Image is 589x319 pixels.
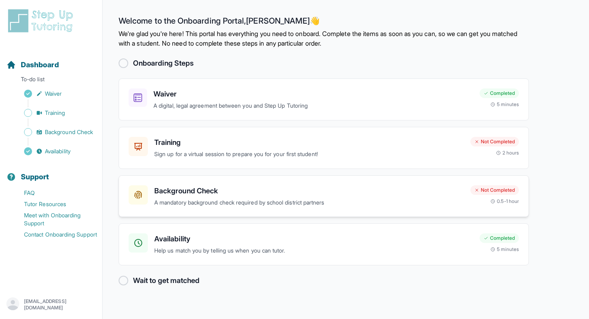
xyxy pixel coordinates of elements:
[490,246,519,253] div: 5 minutes
[119,223,529,265] a: AvailabilityHelp us match you by telling us when you can tutor.Completed5 minutes
[119,127,529,169] a: TrainingSign up for a virtual session to prepare you for your first student!Not Completed2 hours
[154,246,473,255] p: Help us match you by telling us when you can tutor.
[119,78,529,120] a: WaiverA digital, legal agreement between you and Step Up TutoringCompleted5 minutes
[119,16,529,29] h2: Welcome to the Onboarding Portal, [PERSON_NAME] 👋
[3,46,99,74] button: Dashboard
[490,198,519,205] div: 0.5-1 hour
[6,107,102,118] a: Training
[24,298,96,311] p: [EMAIL_ADDRESS][DOMAIN_NAME]
[154,150,464,159] p: Sign up for a virtual session to prepare you for your first student!
[490,101,519,108] div: 5 minutes
[6,210,102,229] a: Meet with Onboarding Support
[45,147,71,155] span: Availability
[6,187,102,199] a: FAQ
[45,109,65,117] span: Training
[6,297,96,312] button: [EMAIL_ADDRESS][DOMAIN_NAME]
[45,128,93,136] span: Background Check
[470,185,519,195] div: Not Completed
[6,199,102,210] a: Tutor Resources
[154,233,473,245] h3: Availability
[153,88,473,100] h3: Waiver
[21,171,49,183] span: Support
[480,233,519,243] div: Completed
[3,75,99,86] p: To-do list
[480,88,519,98] div: Completed
[6,8,78,34] img: logo
[154,137,464,148] h3: Training
[45,90,62,98] span: Waiver
[6,59,59,70] a: Dashboard
[154,198,464,207] p: A mandatory background check required by school district partners
[119,29,529,48] p: We're glad you're here! This portal has everything you need to onboard. Complete the items as soo...
[133,58,194,69] h2: Onboarding Steps
[496,150,519,156] div: 2 hours
[3,158,99,186] button: Support
[6,229,102,240] a: Contact Onboarding Support
[153,101,473,110] p: A digital, legal agreement between you and Step Up Tutoring
[6,126,102,138] a: Background Check
[21,59,59,70] span: Dashboard
[6,146,102,157] a: Availability
[154,185,464,197] h3: Background Check
[470,137,519,146] div: Not Completed
[119,175,529,217] a: Background CheckA mandatory background check required by school district partnersNot Completed0.5...
[133,275,200,286] h2: Wait to get matched
[6,88,102,99] a: Waiver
